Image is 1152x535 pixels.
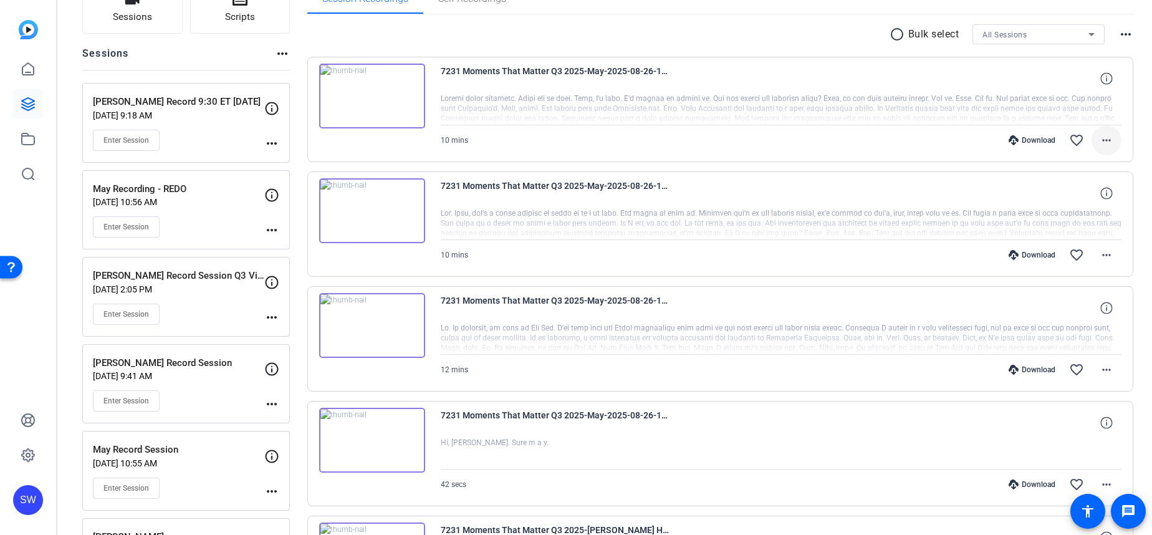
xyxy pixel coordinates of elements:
[908,27,959,42] p: Bulk select
[264,223,279,238] mat-icon: more_horiz
[264,310,279,325] mat-icon: more_horiz
[225,10,255,24] span: Scripts
[1002,365,1062,375] div: Download
[93,356,264,370] p: [PERSON_NAME] Record Session
[1002,480,1062,489] div: Download
[93,216,160,238] button: Enter Session
[93,269,264,283] p: [PERSON_NAME] Record Session Q3 Videos
[441,64,671,94] span: 7231 Moments That Matter Q3 2025-May-2025-08-26-12-31-39-258-0
[1099,477,1114,492] mat-icon: more_horiz
[93,130,160,151] button: Enter Session
[1069,248,1084,263] mat-icon: favorite_border
[93,390,160,412] button: Enter Session
[441,293,671,323] span: 7231 Moments That Matter Q3 2025-May-2025-08-26-12-06-56-693-0
[1099,248,1114,263] mat-icon: more_horiz
[264,484,279,499] mat-icon: more_horiz
[19,20,38,39] img: blue-gradient.svg
[103,483,149,493] span: Enter Session
[319,178,425,243] img: thumb-nail
[113,10,152,24] span: Sessions
[1118,27,1133,42] mat-icon: more_horiz
[1069,362,1084,377] mat-icon: favorite_border
[319,408,425,473] img: thumb-nail
[103,309,149,319] span: Enter Session
[93,478,160,499] button: Enter Session
[82,46,129,70] h2: Sessions
[93,458,264,468] p: [DATE] 10:55 AM
[319,64,425,128] img: thumb-nail
[93,110,264,120] p: [DATE] 9:18 AM
[93,371,264,381] p: [DATE] 9:41 AM
[982,31,1027,39] span: All Sessions
[13,485,43,515] div: SW
[890,27,908,42] mat-icon: radio_button_unchecked
[441,480,466,489] span: 42 secs
[1099,133,1114,148] mat-icon: more_horiz
[1069,477,1084,492] mat-icon: favorite_border
[441,365,468,374] span: 12 mins
[441,251,468,259] span: 10 mins
[103,396,149,406] span: Enter Session
[264,397,279,412] mat-icon: more_horiz
[264,136,279,151] mat-icon: more_horiz
[1002,135,1062,145] div: Download
[275,46,290,61] mat-icon: more_horiz
[103,222,149,232] span: Enter Session
[1121,504,1136,519] mat-icon: message
[1099,362,1114,377] mat-icon: more_horiz
[93,197,264,207] p: [DATE] 10:56 AM
[93,443,264,457] p: May Record Session
[93,284,264,294] p: [DATE] 2:05 PM
[1080,504,1095,519] mat-icon: accessibility
[103,135,149,145] span: Enter Session
[1069,133,1084,148] mat-icon: favorite_border
[441,178,671,208] span: 7231 Moments That Matter Q3 2025-May-2025-08-26-12-19-28-427-0
[1002,250,1062,260] div: Download
[441,408,671,438] span: 7231 Moments That Matter Q3 2025-May-2025-08-26-12-05-48-178-0
[93,304,160,325] button: Enter Session
[441,136,468,145] span: 10 mins
[93,182,264,196] p: May Recording - REDO
[319,293,425,358] img: thumb-nail
[93,95,264,109] p: [PERSON_NAME] Record 9:30 ET [DATE]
